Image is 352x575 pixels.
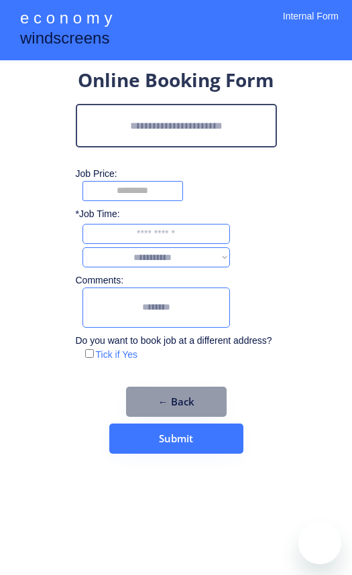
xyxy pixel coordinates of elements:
[96,349,138,360] label: Tick if Yes
[76,274,128,287] div: Comments:
[298,521,341,564] iframe: Button to launch messaging window
[109,424,243,454] button: Submit
[20,27,109,53] div: windscreens
[76,208,128,221] div: *Job Time:
[20,7,112,32] div: e c o n o m y
[283,10,339,40] div: Internal Form
[78,67,274,97] div: Online Booking Form
[126,387,227,417] button: ← Back
[76,334,282,348] div: Do you want to book job at a different address?
[76,168,290,181] div: Job Price:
